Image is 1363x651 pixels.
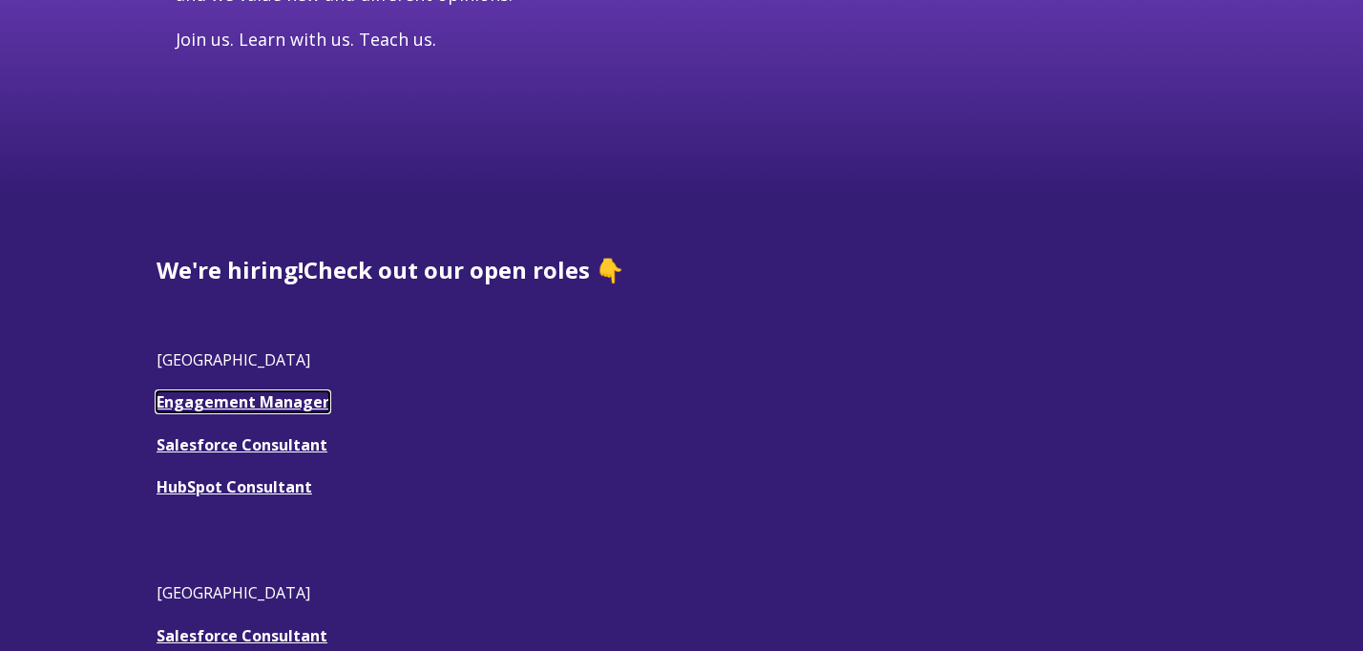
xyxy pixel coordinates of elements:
a: HubSpot Consultant [157,476,312,497]
span: Join us. Learn with us. Teach us. [176,28,436,51]
a: Engagement Manager [157,391,329,412]
span: We're hiring! [157,254,304,285]
span: Check out our open roles 👇 [304,254,624,285]
span: [GEOGRAPHIC_DATA] [157,582,310,603]
a: Salesforce Consultant [157,625,327,646]
a: Salesforce Consultant [157,434,327,455]
span: [GEOGRAPHIC_DATA] [157,349,310,370]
